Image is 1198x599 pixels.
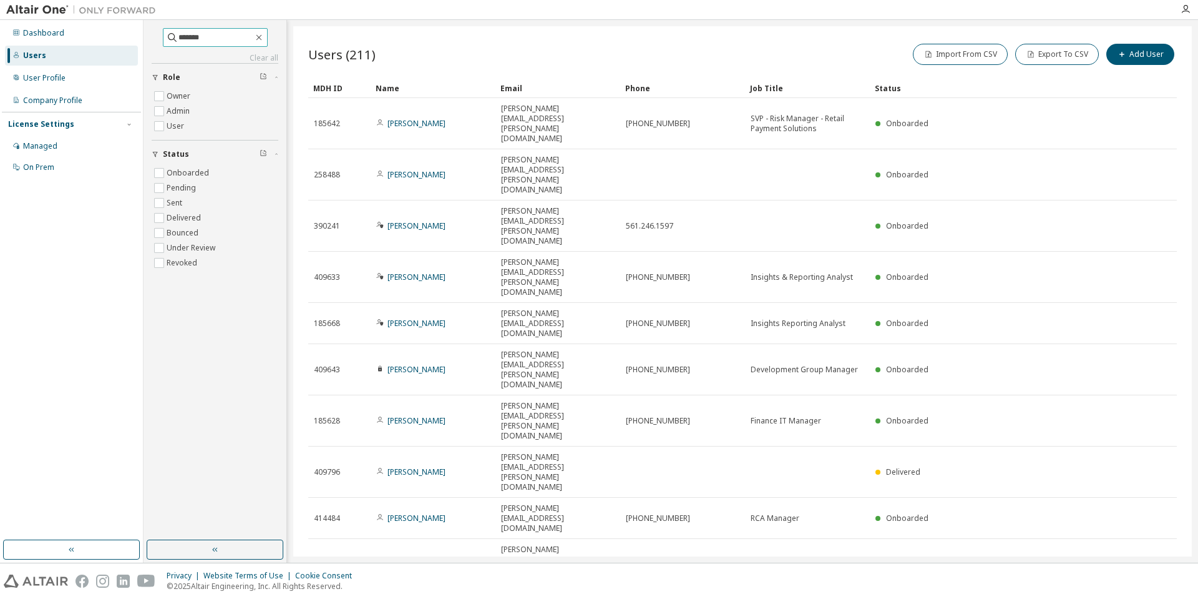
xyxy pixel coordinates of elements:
span: Onboarded [886,118,928,129]
span: [PERSON_NAME][EMAIL_ADDRESS][PERSON_NAME][DOMAIN_NAME] [501,350,615,390]
div: Status [875,78,1112,98]
span: 185628 [314,416,340,426]
div: User Profile [23,73,66,83]
label: Delivered [167,210,203,225]
span: [PHONE_NUMBER] [626,319,690,329]
span: [PERSON_NAME][EMAIL_ADDRESS][PERSON_NAME][DOMAIN_NAME] [501,452,615,492]
a: [PERSON_NAME] [387,272,446,282]
span: [PHONE_NUMBER] [626,365,690,375]
span: Clear filter [260,149,267,159]
img: facebook.svg [75,575,89,588]
span: 258488 [314,170,340,180]
div: Job Title [750,78,865,98]
div: Cookie Consent [295,571,359,581]
label: Bounced [167,225,201,240]
span: 409633 [314,272,340,282]
div: Email [500,78,615,98]
div: On Prem [23,162,54,172]
div: Phone [625,78,740,98]
label: Under Review [167,240,218,255]
button: Export To CSV [1015,44,1099,65]
img: linkedin.svg [117,575,130,588]
a: Clear all [152,53,278,63]
div: Dashboard [23,28,64,38]
span: Onboarded [886,318,928,329]
span: [PERSON_NAME][EMAIL_ADDRESS][DOMAIN_NAME] [501,309,615,339]
a: [PERSON_NAME] [387,220,446,231]
span: Finance IT Manager [751,416,821,426]
a: [PERSON_NAME] [387,318,446,329]
img: youtube.svg [137,575,155,588]
label: Sent [167,196,185,210]
span: 185668 [314,319,340,329]
span: Users (211) [308,46,376,63]
span: Onboarded [886,415,928,426]
span: SVP - Risk Manager - Retail Payment Solutions [751,114,864,134]
span: Status [163,149,189,159]
span: Onboarded [886,364,928,375]
a: [PERSON_NAME] [387,118,446,129]
span: 409796 [314,467,340,477]
div: License Settings [8,119,74,129]
label: Pending [167,181,198,196]
label: User [167,119,187,134]
span: Onboarded [886,513,928,523]
span: Onboarded [886,272,928,282]
span: 185642 [314,119,340,129]
span: [PHONE_NUMBER] [626,416,690,426]
div: Users [23,51,46,61]
div: Managed [23,141,57,151]
span: [PHONE_NUMBER] [626,513,690,523]
span: Clear filter [260,72,267,82]
span: [PERSON_NAME][EMAIL_ADDRESS][PERSON_NAME][DOMAIN_NAME] [501,206,615,246]
img: Altair One [6,4,162,16]
span: 409643 [314,365,340,375]
span: Role [163,72,180,82]
span: 561.246.1597 [626,221,673,231]
a: [PERSON_NAME] [387,415,446,426]
a: [PERSON_NAME] [387,364,446,375]
label: Owner [167,89,193,104]
div: Website Terms of Use [203,571,295,581]
img: altair_logo.svg [4,575,68,588]
label: Revoked [167,255,200,270]
span: RCA Manager [751,513,799,523]
label: Onboarded [167,166,212,181]
span: Onboarded [886,169,928,180]
span: [PERSON_NAME][EMAIL_ADDRESS][PERSON_NAME][DOMAIN_NAME] [501,545,615,585]
span: Insights Reporting Analyst [751,319,845,329]
span: Onboarded [886,220,928,231]
p: © 2025 Altair Engineering, Inc. All Rights Reserved. [167,581,359,592]
img: instagram.svg [96,575,109,588]
div: Name [376,78,490,98]
span: Delivered [886,467,920,477]
div: Company Profile [23,96,82,106]
span: 414484 [314,513,340,523]
a: [PERSON_NAME] [387,467,446,477]
span: [PERSON_NAME][EMAIL_ADDRESS][DOMAIN_NAME] [501,503,615,533]
span: [PERSON_NAME][EMAIL_ADDRESS][PERSON_NAME][DOMAIN_NAME] [501,401,615,441]
span: [PHONE_NUMBER] [626,119,690,129]
div: Privacy [167,571,203,581]
span: Development Group Manager [751,365,858,375]
span: [PERSON_NAME][EMAIL_ADDRESS][PERSON_NAME][DOMAIN_NAME] [501,257,615,297]
span: [PERSON_NAME][EMAIL_ADDRESS][PERSON_NAME][DOMAIN_NAME] [501,104,615,144]
label: Admin [167,104,192,119]
a: [PERSON_NAME] [387,513,446,523]
button: Status [152,141,278,168]
span: [PHONE_NUMBER] [626,272,690,282]
button: Import From CSV [913,44,1008,65]
span: 390241 [314,221,340,231]
span: Insights & Reporting Analyst [751,272,853,282]
button: Role [152,64,278,91]
button: Add User [1106,44,1174,65]
span: [PERSON_NAME][EMAIL_ADDRESS][PERSON_NAME][DOMAIN_NAME] [501,155,615,195]
div: MDH ID [313,78,366,98]
a: [PERSON_NAME] [387,169,446,180]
